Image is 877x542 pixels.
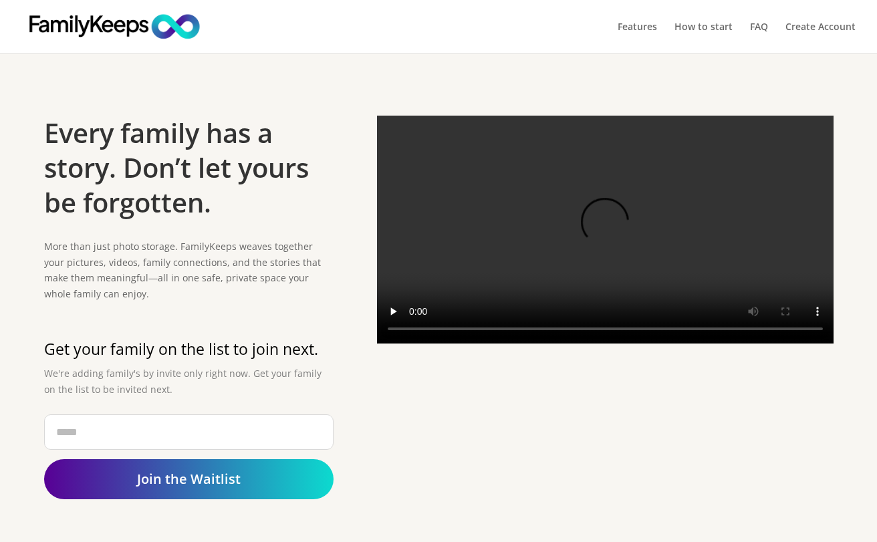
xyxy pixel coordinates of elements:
a: How to start [674,22,733,53]
h2: Get your family on the list to join next. [44,340,334,366]
a: FAQ [750,22,768,53]
span: Join the Waitlist [137,470,241,488]
p: More than just photo storage. FamilyKeeps weaves together your pictures, videos, family connectio... [44,239,334,302]
h1: Every family has a story. Don’t let yours be forgotten. [44,116,334,227]
img: FamilyKeeps [23,12,206,41]
a: Create Account [785,22,856,53]
a: Join the Waitlist [44,459,334,499]
span: We're adding family's by invite only right now. Get your family on the list to be invited next. [44,367,322,396]
a: Features [618,22,657,53]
